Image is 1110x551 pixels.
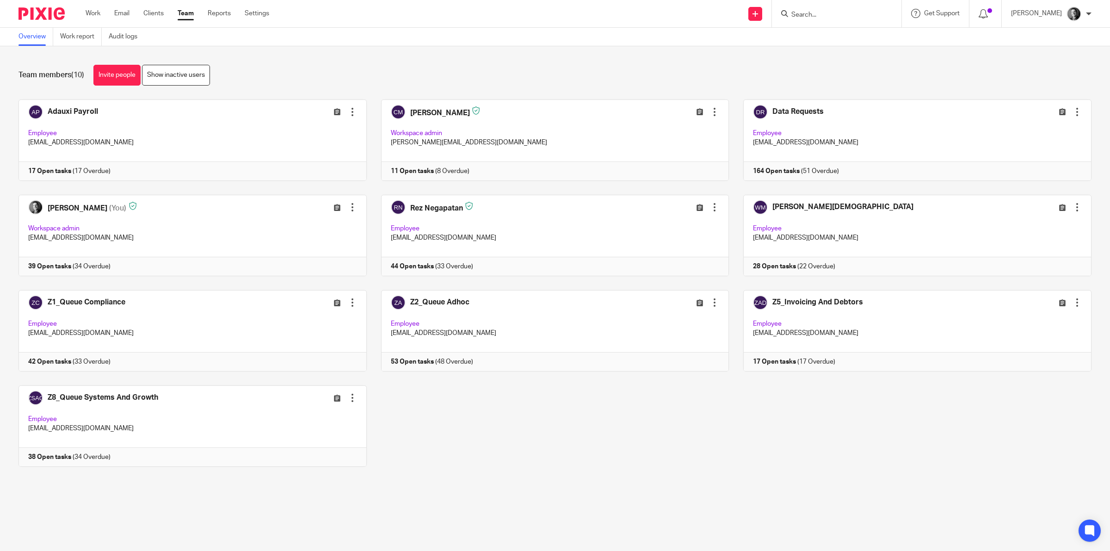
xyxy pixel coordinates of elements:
[178,9,194,18] a: Team
[142,65,210,86] a: Show inactive users
[114,9,129,18] a: Email
[790,11,874,19] input: Search
[1011,9,1062,18] p: [PERSON_NAME]
[93,65,141,86] a: Invite people
[109,28,144,46] a: Audit logs
[143,9,164,18] a: Clients
[86,9,100,18] a: Work
[1067,6,1081,21] img: DSC_9061-3.jpg
[924,10,960,17] span: Get Support
[18,70,84,80] h1: Team members
[18,7,65,20] img: Pixie
[245,9,269,18] a: Settings
[60,28,102,46] a: Work report
[18,28,53,46] a: Overview
[71,71,84,79] span: (10)
[208,9,231,18] a: Reports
